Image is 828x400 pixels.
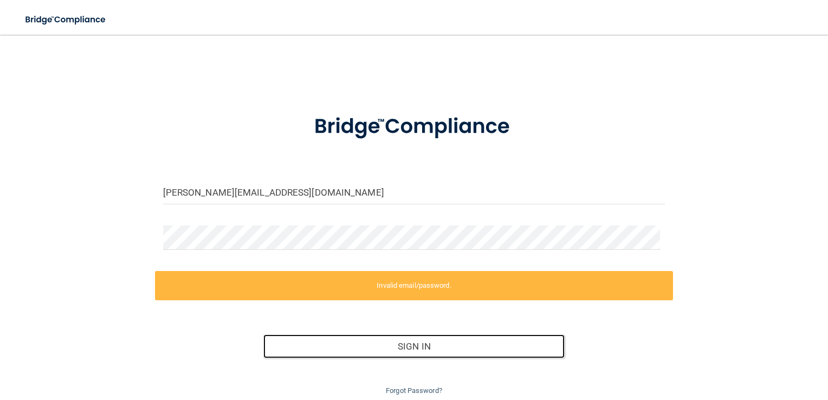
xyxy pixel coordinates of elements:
[641,325,815,367] iframe: Drift Widget Chat Controller
[263,334,565,358] button: Sign In
[155,271,674,300] label: Invalid email/password.
[163,180,665,204] input: Email
[293,100,535,154] img: bridge_compliance_login_screen.278c3ca4.svg
[386,386,442,395] a: Forgot Password?
[16,9,116,31] img: bridge_compliance_login_screen.278c3ca4.svg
